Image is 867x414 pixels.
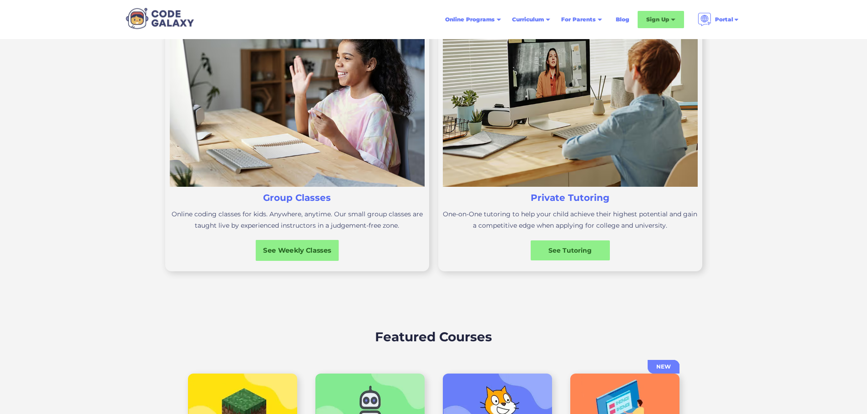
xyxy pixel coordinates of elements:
h3: Group Classes [263,191,331,204]
div: See Weekly Classes [255,245,339,255]
h3: Private Tutoring [531,191,609,204]
div: NEW [648,362,679,371]
a: See Tutoring [531,240,610,260]
div: Sign Up [638,11,684,28]
div: Portal [692,9,745,30]
div: Curriculum [507,11,556,28]
div: Portal [715,15,733,24]
div: Sign Up [646,15,669,24]
a: Blog [610,11,635,28]
p: One-on-One tutoring to help your child achieve their highest potential and gain a competitive edg... [443,209,698,231]
p: Online coding classes for kids. Anywhere, anytime. Our small group classes are taught live by exp... [170,209,425,231]
h2: Featured Courses [375,327,492,346]
a: See Weekly Classes [255,240,339,261]
div: Online Programs [440,11,507,28]
div: See Tutoring [531,246,610,255]
a: NEW [648,360,679,374]
div: For Parents [561,15,596,24]
div: Curriculum [512,15,544,24]
div: For Parents [556,11,608,28]
div: Online Programs [445,15,495,24]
